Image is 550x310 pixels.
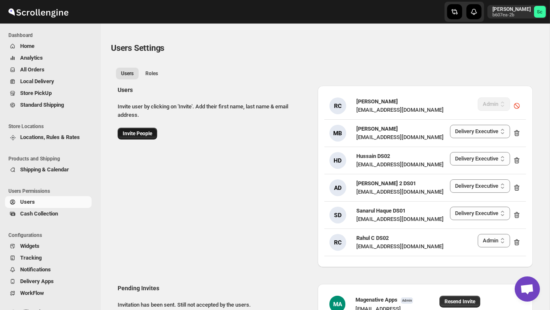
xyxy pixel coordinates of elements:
[445,298,475,305] span: Resend Invite
[8,155,95,162] span: Products and Shipping
[356,126,398,132] span: [PERSON_NAME]
[8,123,95,130] span: Store Locations
[329,179,346,196] div: AD
[111,43,164,53] span: Users Settings
[20,199,35,205] span: Users
[20,66,45,73] span: All Orders
[116,68,139,79] button: All customers
[8,32,95,39] span: Dashboard
[5,240,92,252] button: Widgets
[20,278,54,284] span: Delivery Apps
[356,160,444,169] div: [EMAIL_ADDRESS][DOMAIN_NAME]
[145,70,158,77] span: Roles
[20,78,54,84] span: Local Delivery
[356,208,405,214] span: Sanarul Haque DS01
[329,234,346,251] div: RC
[356,153,390,159] span: Hussain DS02
[5,287,92,299] button: WorkFlow
[20,290,44,296] span: WorkFlow
[356,133,444,142] div: [EMAIL_ADDRESS][DOMAIN_NAME]
[118,102,311,119] p: Invite user by clicking on 'Invite'. Add their first name, last name & email address.
[5,264,92,276] button: Notifications
[118,128,157,139] button: Invite People
[5,196,92,208] button: Users
[20,255,42,261] span: Tracking
[123,130,152,137] span: Invite People
[356,235,389,241] span: Rahul C DS02
[329,97,346,114] div: RC
[355,297,397,303] span: Magenative Apps
[5,64,92,76] button: All Orders
[118,284,311,292] h2: Pending Invites
[329,207,346,223] div: SD
[537,9,543,15] text: Sc
[5,252,92,264] button: Tracking
[8,188,95,194] span: Users Permissions
[5,208,92,220] button: Cash Collection
[534,6,546,18] span: Sanjay chetri
[121,70,134,77] span: Users
[20,43,34,49] span: Home
[20,55,43,61] span: Analytics
[356,106,444,114] div: [EMAIL_ADDRESS][DOMAIN_NAME]
[7,1,70,22] img: ScrollEngine
[5,131,92,143] button: Locations, Rules & Rates
[515,276,540,302] a: Open chat
[118,86,311,94] h2: Users
[118,301,311,309] p: Invitation has been sent. Still not accepted by the users.
[356,215,444,223] div: [EMAIL_ADDRESS][DOMAIN_NAME]
[356,242,444,251] div: [EMAIL_ADDRESS][DOMAIN_NAME]
[8,232,95,239] span: Configurations
[492,6,531,13] p: [PERSON_NAME]
[356,188,444,196] div: [EMAIL_ADDRESS][DOMAIN_NAME]
[5,40,92,52] button: Home
[20,90,52,96] span: Store PickUp
[5,276,92,287] button: Delivery Apps
[487,5,547,18] button: User menu
[20,266,51,273] span: Notifications
[356,180,416,187] span: [PERSON_NAME] 2 DS01
[329,152,346,169] div: HD
[439,296,480,307] button: Resend Invite
[20,134,80,140] span: Locations, Rules & Rates
[20,102,64,108] span: Standard Shipping
[5,52,92,64] button: Analytics
[401,297,413,304] span: Admin
[20,243,39,249] span: Widgets
[329,125,346,142] div: MB
[20,210,58,217] span: Cash Collection
[20,166,69,173] span: Shipping & Calendar
[492,13,531,18] p: b607ea-2b
[356,98,398,105] span: [PERSON_NAME]
[5,164,92,176] button: Shipping & Calendar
